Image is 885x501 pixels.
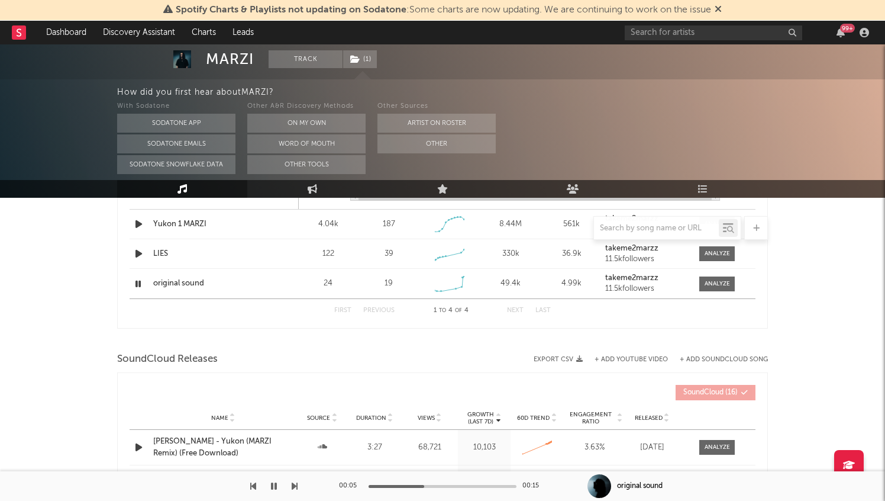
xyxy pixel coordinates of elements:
[605,215,687,223] a: takeme2marzz
[351,442,398,454] div: 3:27
[544,248,599,260] div: 36.9k
[377,114,496,133] button: Artist on Roster
[385,248,393,260] div: 39
[467,418,494,425] p: (Last 7d)
[153,436,293,459] a: [PERSON_NAME] - Yukon (MARZI Remix) (Free Download)
[605,274,658,282] strong: takeme2marzz
[269,50,343,68] button: Track
[206,50,254,68] div: MARZI
[117,99,235,114] div: With Sodatone
[363,307,395,314] button: Previous
[668,357,768,363] button: + Add SoundCloud Song
[117,155,235,174] button: Sodatone Snowflake Data
[507,307,524,314] button: Next
[343,50,377,68] button: (1)
[517,415,550,422] span: 60D Trend
[439,308,446,313] span: to
[594,224,719,233] input: Search by song name or URL
[95,21,183,44] a: Discovery Assistant
[617,481,663,492] div: original sound
[605,285,687,293] div: 11.5k followers
[307,415,330,422] span: Source
[683,389,738,396] span: ( 16 )
[247,99,366,114] div: Other A&R Discovery Methods
[418,304,483,318] div: 1 4 4
[38,21,95,44] a: Dashboard
[483,278,538,290] div: 49.4k
[566,411,615,425] span: Engagement Ratio
[595,357,668,363] button: + Add YouTube Video
[176,5,711,15] span: : Some charts are now updating. We are continuing to work on the issue
[605,245,687,253] a: takeme2marzz
[840,24,855,33] div: 99 +
[680,357,768,363] button: + Add SoundCloud Song
[247,114,366,133] button: On My Own
[117,134,235,153] button: Sodatone Emails
[418,415,435,422] span: Views
[183,21,224,44] a: Charts
[605,245,658,252] strong: takeme2marzz
[535,307,551,314] button: Last
[683,389,723,396] span: SoundCloud
[625,25,802,40] input: Search for artists
[461,442,508,454] div: 10,103
[534,356,583,363] button: Export CSV
[377,134,496,153] button: Other
[605,274,687,282] a: takeme2marzz
[836,28,845,37] button: 99+
[522,479,546,493] div: 00:15
[117,114,235,133] button: Sodatone App
[455,308,462,313] span: of
[334,307,351,314] button: First
[211,415,228,422] span: Name
[544,278,599,290] div: 4.99k
[467,411,494,418] p: Growth
[483,248,538,260] div: 330k
[247,155,366,174] button: Other Tools
[605,255,687,264] div: 11.5k followers
[117,352,218,367] span: SoundCloud Releases
[176,5,406,15] span: Spotify Charts & Playlists not updating on Sodatone
[301,248,356,260] div: 122
[385,278,393,290] div: 19
[676,385,755,400] button: SoundCloud(16)
[605,215,658,223] strong: takeme2marzz
[566,442,622,454] div: 3.63 %
[343,50,377,68] span: ( 1 )
[153,278,277,290] a: original sound
[377,99,496,114] div: Other Sources
[301,278,356,290] div: 24
[404,442,456,454] div: 68,721
[715,5,722,15] span: Dismiss
[224,21,262,44] a: Leads
[153,248,277,260] a: LIES
[339,479,363,493] div: 00:05
[356,415,386,422] span: Duration
[635,415,663,422] span: Released
[247,134,366,153] button: Word Of Mouth
[628,442,676,454] div: [DATE]
[117,85,885,99] div: How did you first hear about MARZI ?
[583,357,668,363] div: + Add YouTube Video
